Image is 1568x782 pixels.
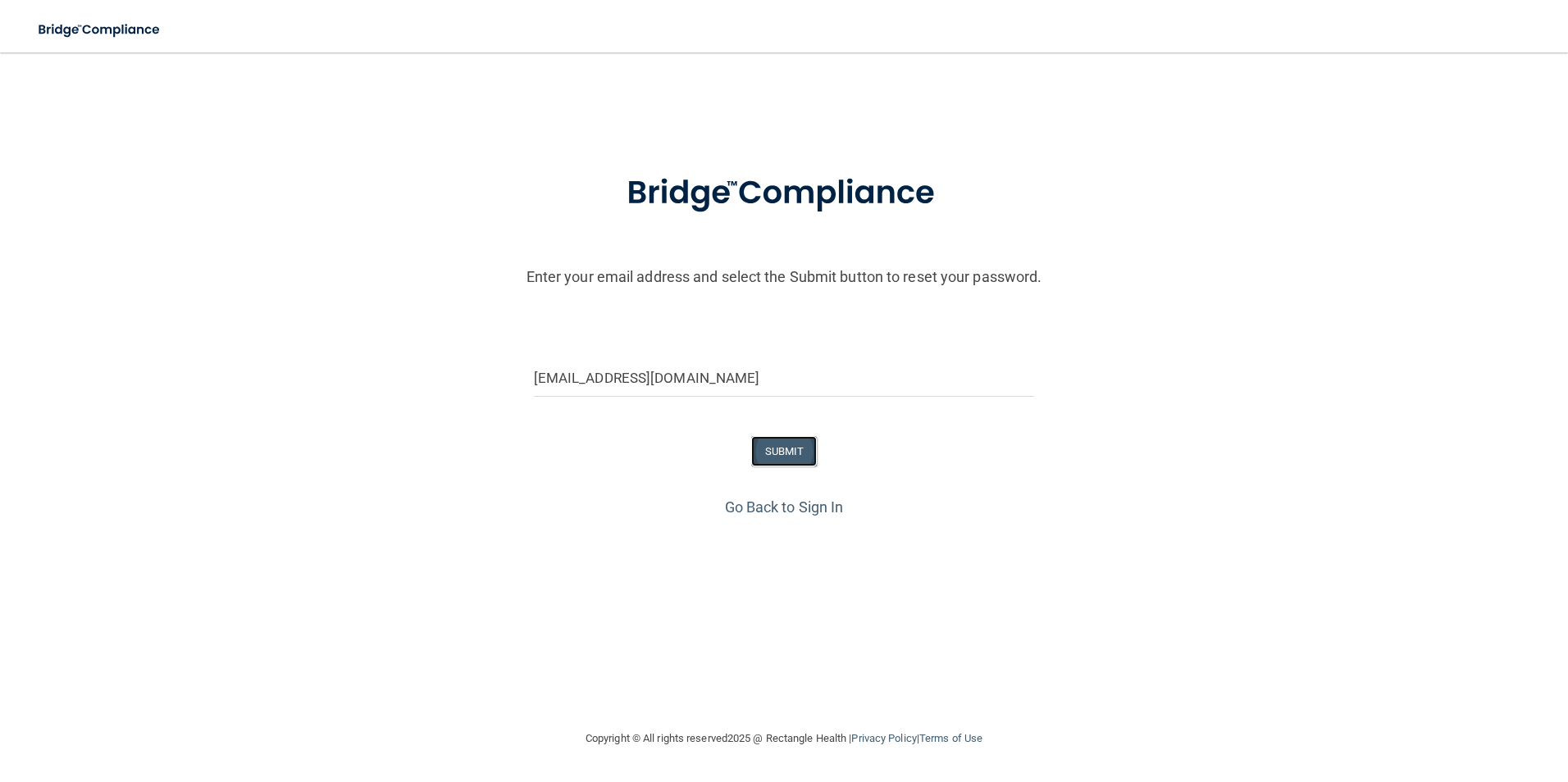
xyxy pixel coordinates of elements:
[593,151,975,236] img: bridge_compliance_login_screen.278c3ca4.svg
[751,436,818,466] button: SUBMIT
[919,732,982,744] a: Terms of Use
[851,732,916,744] a: Privacy Policy
[485,712,1083,765] div: Copyright © All rights reserved 2025 @ Rectangle Health | |
[534,360,1035,397] input: Email
[725,498,844,516] a: Go Back to Sign In
[25,13,175,47] img: bridge_compliance_login_screen.278c3ca4.svg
